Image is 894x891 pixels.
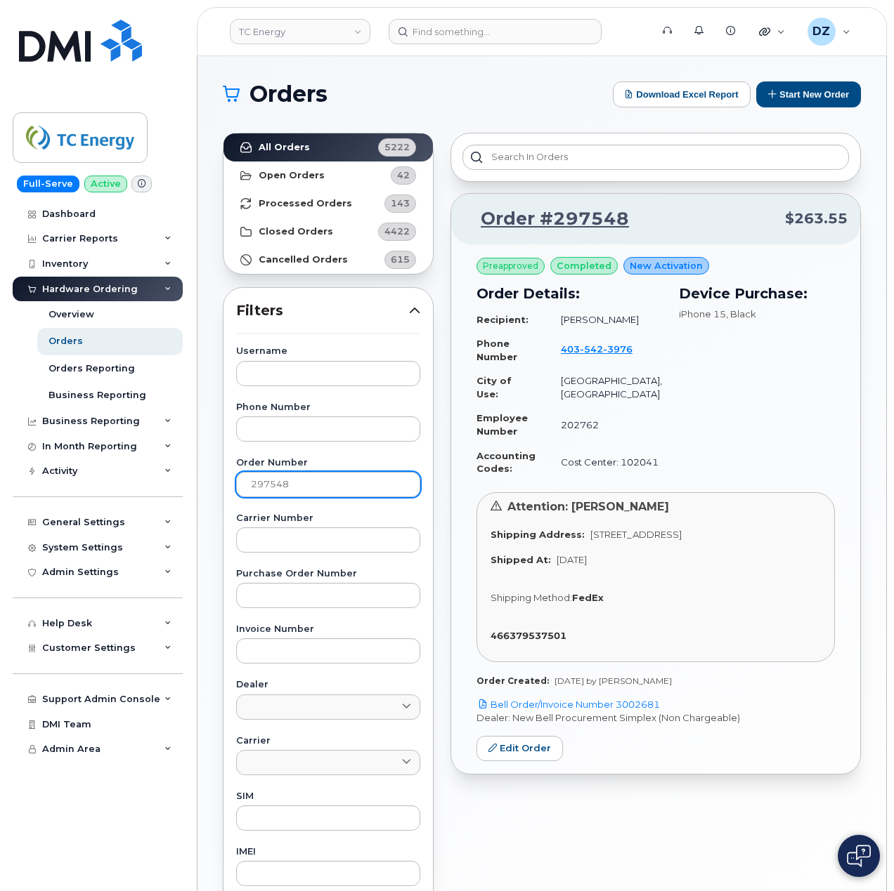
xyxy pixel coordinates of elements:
[548,308,662,332] td: [PERSON_NAME]
[477,711,835,725] p: Dealer: New Bell Procurement Simplex (Non Chargeable)
[785,209,848,229] span: $263.55
[491,630,572,641] a: 466379537501
[259,198,352,209] strong: Processed Orders
[491,554,551,565] strong: Shipped At:
[236,403,420,412] label: Phone Number
[223,161,433,190] a: Open Orders42
[236,347,420,356] label: Username
[236,680,420,689] label: Dealer
[223,133,433,161] a: All Orders5222
[223,190,433,218] a: Processed Orders143
[613,81,751,107] button: Download Excel Report
[548,444,662,481] td: Cost Center: 102041
[561,343,649,355] a: 4035423976
[726,308,756,319] span: , Black
[391,253,410,266] span: 615
[630,259,703,272] span: New Activation
[236,514,420,523] label: Carrier Number
[223,246,433,274] a: Cancelled Orders615
[223,218,433,246] a: Closed Orders4422
[557,259,611,272] span: completed
[236,301,409,321] span: Filters
[555,675,672,686] span: [DATE] by [PERSON_NAME]
[236,847,420,857] label: IMEI
[391,197,410,210] span: 143
[250,84,328,105] span: Orders
[477,675,549,686] strong: Order Created:
[572,592,604,603] strong: FedEx
[679,308,726,319] span: iPhone 15
[384,140,410,154] span: 5222
[561,343,633,355] span: 403
[477,375,512,400] strong: City of Use:
[491,630,566,641] strong: 466379537501
[580,343,603,355] span: 542
[384,225,410,238] span: 4422
[548,369,662,406] td: [GEOGRAPHIC_DATA], [GEOGRAPHIC_DATA]
[259,142,310,153] strong: All Orders
[603,343,633,355] span: 3976
[462,145,849,170] input: Search in orders
[679,283,835,304] h3: Device Purchase:
[477,338,517,362] strong: Phone Number
[236,625,420,634] label: Invoice Number
[259,254,348,265] strong: Cancelled Orders
[557,554,587,565] span: [DATE]
[590,529,682,540] span: [STREET_ADDRESS]
[477,450,536,475] strong: Accounting Codes:
[236,737,420,746] label: Carrier
[397,169,410,182] span: 42
[483,260,538,272] span: Preapproved
[507,500,669,513] span: Attention: [PERSON_NAME]
[464,206,629,232] a: Order #297548
[477,699,660,710] a: Bell Order/Invoice Number 3002681
[236,569,420,579] label: Purchase Order Number
[259,170,325,181] strong: Open Orders
[477,412,528,437] strong: Employee Number
[756,81,861,107] button: Start New Order
[477,283,662,304] h3: Order Details:
[491,529,585,540] strong: Shipping Address:
[259,226,333,237] strong: Closed Orders
[491,592,572,603] span: Shipping Method:
[236,458,420,468] label: Order Number
[236,792,420,801] label: SIM
[477,736,563,762] a: Edit Order
[548,406,662,443] td: 202762
[477,314,529,325] strong: Recipient:
[847,845,871,867] img: Open chat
